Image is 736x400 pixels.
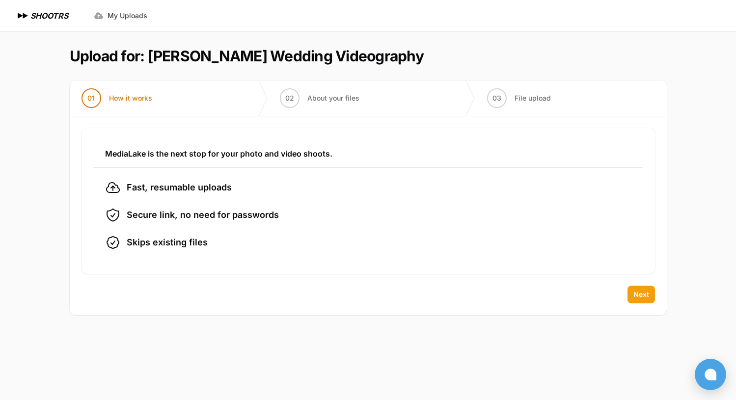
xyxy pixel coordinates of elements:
[16,10,68,22] a: SHOOTRS SHOOTRS
[268,80,371,116] button: 02 About your files
[109,93,152,103] span: How it works
[307,93,359,103] span: About your files
[475,80,563,116] button: 03 File upload
[88,7,153,25] a: My Uploads
[633,290,649,299] span: Next
[492,93,501,103] span: 03
[16,10,30,22] img: SHOOTRS
[70,47,424,65] h1: Upload for: [PERSON_NAME] Wedding Videography
[127,181,232,194] span: Fast, resumable uploads
[285,93,294,103] span: 02
[87,93,95,103] span: 01
[627,286,655,303] button: Next
[105,148,631,160] h3: MediaLake is the next stop for your photo and video shoots.
[108,11,147,21] span: My Uploads
[127,236,208,249] span: Skips existing files
[70,80,164,116] button: 01 How it works
[127,208,279,222] span: Secure link, no need for passwords
[30,10,68,22] h1: SHOOTRS
[515,93,551,103] span: File upload
[695,359,726,390] button: Open chat window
